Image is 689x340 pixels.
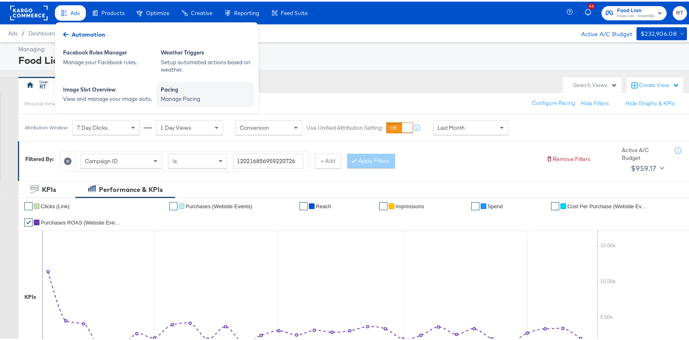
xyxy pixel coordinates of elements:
a: ✔ [24,201,33,209]
span: Products [101,8,125,15]
a: ✔ [169,201,177,209]
span: Last Month [437,122,465,130]
a: ✔ [24,217,33,225]
button: + Add [315,152,341,167]
button: 46 [584,4,597,20]
span: Cost Per Purchase (Website Events) [567,202,649,208]
span: Food Lion [617,5,654,13]
span: Conversion [240,122,269,130]
span: / [17,28,28,35]
span: 1 Day Views [160,122,191,130]
div: Active A/C Budget [622,145,667,160]
a: ✔ [379,201,387,209]
div: Active A/C Budget [573,26,632,38]
span: Spend [488,202,503,208]
div: Personal View Actions: [24,99,74,105]
button: Hide Graphs & KPIs [626,98,675,106]
button: Hide Filters [581,98,609,106]
div: 46 [588,2,595,8]
span: Purchases (Website Events) [186,202,252,208]
button: $959.17 [628,160,666,173]
div: Filtered By: [25,154,54,161]
span: Optimize [146,8,169,15]
a: ✔ [551,201,559,209]
button: Food LionFood Lion - Assembly [602,4,667,19]
div: KPIs [42,183,56,193]
span: Ads [8,28,17,35]
span: Campaign ID [85,156,118,163]
div: Search Views [573,80,617,87]
span: Impressions [396,202,424,208]
div: KPIs [24,292,36,299]
button: RT [673,4,687,19]
a: ✔ [471,201,479,209]
span: Clicks (Link) [41,202,70,208]
span: Is [173,156,177,163]
div: $959.17 [631,161,656,173]
div: RT [39,81,46,89]
input: Enter a search term [233,152,304,167]
span: Creative [191,8,212,15]
div: Food Lion [18,52,685,65]
div: Attribution Window: [24,123,68,129]
span: RT [676,7,684,16]
span: Ads [70,8,80,15]
span: Purchases ROAS (Website Events) [41,218,122,224]
span: Reporting [234,8,259,15]
div: Managing: [18,44,685,52]
button: $232,906.08 [637,26,687,39]
a: ✔ [300,201,308,209]
button: Remove Filters [546,154,591,161]
div: Performance & KPIs [99,183,163,193]
label: Use Unified Attribution Setting: [306,122,383,130]
span: Feed Suite [281,8,308,15]
button: Configure Pacing [526,94,581,109]
div: $232,906.08 [641,27,677,37]
span: 7 Day Clicks [77,122,108,130]
div: Create View [639,80,679,88]
span: Food Lion - Assembly [617,11,654,18]
a: Dashboard [28,28,57,35]
span: Reach [316,202,331,208]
